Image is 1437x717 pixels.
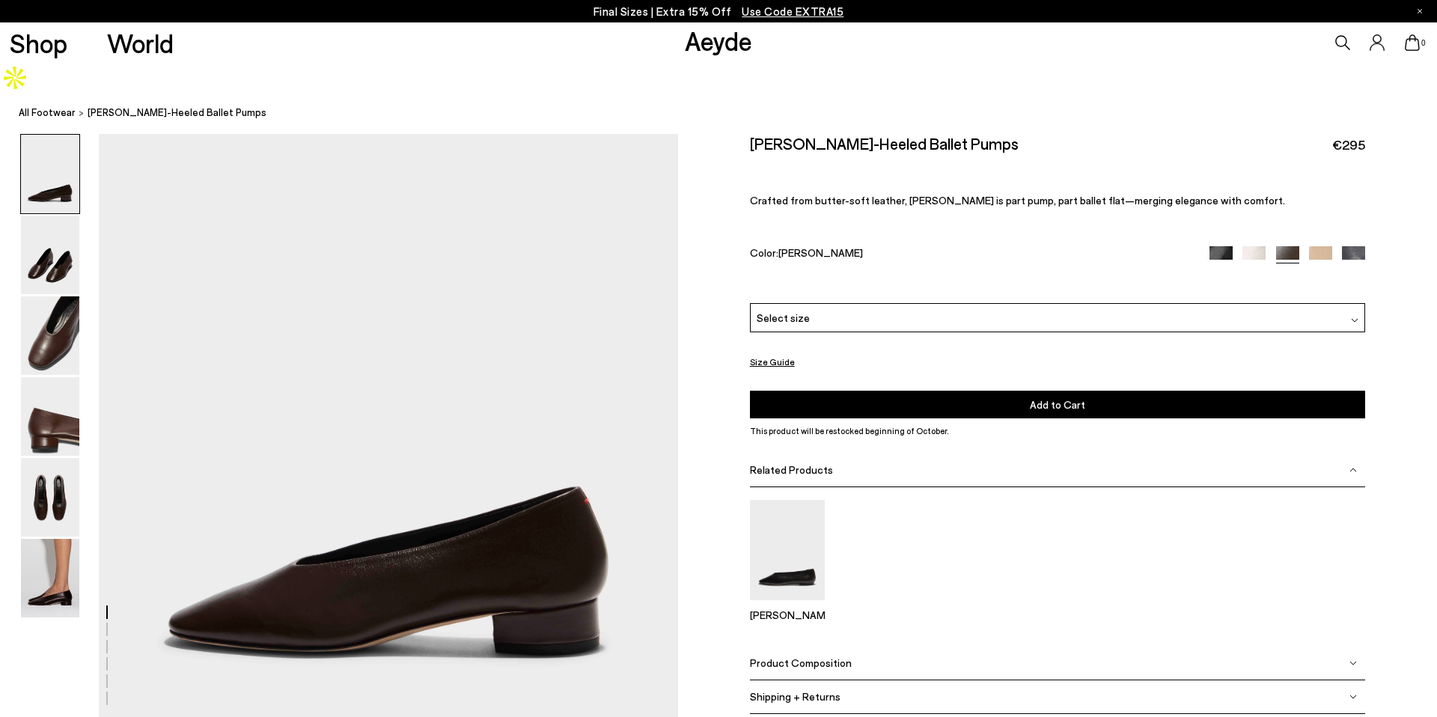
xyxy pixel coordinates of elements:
[750,500,825,599] img: Kirsten Ballet Flats
[1030,398,1085,411] span: Add to Cart
[594,2,844,21] p: Final Sizes | Extra 15% Off
[1349,466,1357,474] img: svg%3E
[1420,39,1427,47] span: 0
[750,194,1285,207] span: Crafted from butter-soft leather, [PERSON_NAME] is part pump, part ballet flat—merging elegance w...
[21,296,79,375] img: Delia Low-Heeled Ballet Pumps - Image 3
[750,246,1190,263] div: Color:
[750,690,840,703] span: Shipping + Returns
[21,539,79,617] img: Delia Low-Heeled Ballet Pumps - Image 6
[757,310,810,326] span: Select size
[21,216,79,294] img: Delia Low-Heeled Ballet Pumps - Image 2
[1349,659,1357,667] img: svg%3E
[21,458,79,537] img: Delia Low-Heeled Ballet Pumps - Image 5
[88,105,266,120] span: [PERSON_NAME]-Heeled Ballet Pumps
[21,377,79,456] img: Delia Low-Heeled Ballet Pumps - Image 4
[750,134,1019,153] h2: [PERSON_NAME]-Heeled Ballet Pumps
[21,135,79,213] img: Delia Low-Heeled Ballet Pumps - Image 1
[750,463,833,476] span: Related Products
[1332,135,1365,154] span: €295
[750,353,795,371] button: Size Guide
[750,590,825,621] a: Kirsten Ballet Flats [PERSON_NAME]
[685,25,752,56] a: Aeyde
[19,105,76,120] a: All Footwear
[750,391,1365,418] button: Add to Cart
[750,424,1365,438] p: This product will be restocked beginning of October.
[1349,693,1357,701] img: svg%3E
[778,246,863,259] span: [PERSON_NAME]
[10,30,67,56] a: Shop
[750,656,852,669] span: Product Composition
[742,4,843,18] span: Navigate to /collections/ss25-final-sizes
[19,93,1437,134] nav: breadcrumb
[1405,34,1420,51] a: 0
[1351,317,1358,324] img: svg%3E
[107,30,174,56] a: World
[750,608,825,621] p: [PERSON_NAME]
